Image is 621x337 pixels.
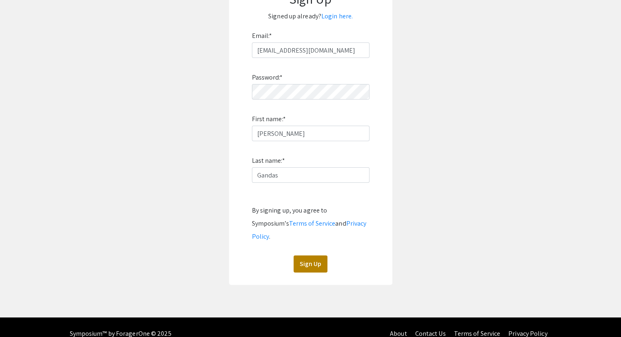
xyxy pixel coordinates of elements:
[289,219,336,228] a: Terms of Service
[252,204,369,243] div: By signing up, you agree to Symposium’s and .
[6,300,35,331] iframe: Chat
[252,113,286,126] label: First name:
[252,71,283,84] label: Password:
[252,29,272,42] label: Email:
[294,255,327,273] button: Sign Up
[237,10,384,23] p: Signed up already?
[252,154,285,167] label: Last name:
[321,12,353,20] a: Login here.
